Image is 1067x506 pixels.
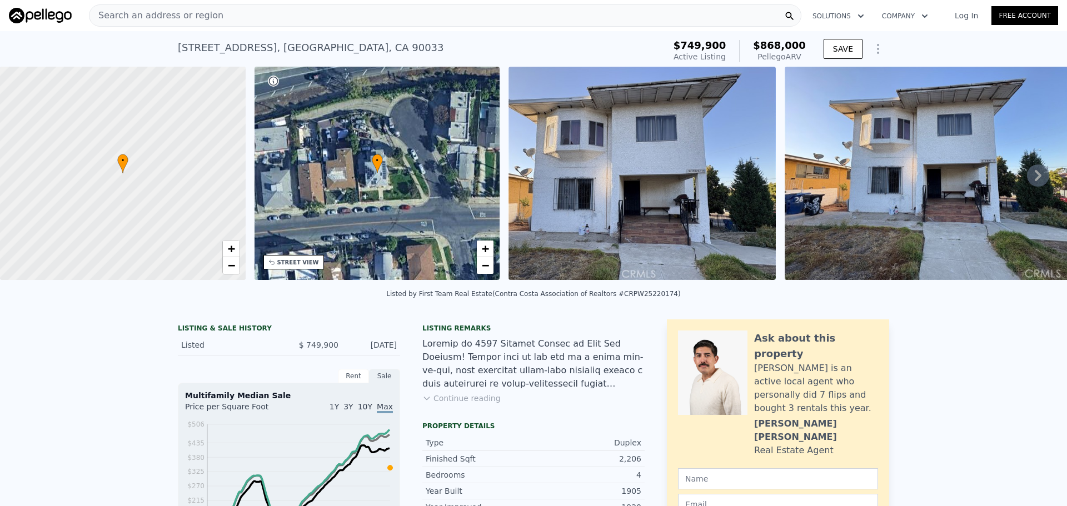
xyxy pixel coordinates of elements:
[422,324,645,333] div: Listing remarks
[369,369,400,383] div: Sale
[422,422,645,430] div: Property details
[753,39,806,51] span: $868,000
[533,437,641,448] div: Duplex
[117,156,128,166] span: •
[227,242,235,255] span: +
[533,485,641,497] div: 1905
[477,241,493,257] a: Zoom in
[482,258,489,272] span: −
[187,468,205,475] tspan: $325
[508,67,776,280] img: Sale: 169743541 Parcel: 50401717
[422,393,501,404] button: Continue reading
[422,337,645,390] div: Loremip do 4597 Sitamet Consec ad Elit Sed Doeiusm! Tempor inci ut lab etd ma a enima min-ve-qui,...
[89,9,223,22] span: Search an address or region
[674,39,726,51] span: $749,900
[185,390,393,401] div: Multifamily Median Sale
[482,242,489,255] span: +
[377,402,393,413] span: Max
[178,40,444,56] div: [STREET_ADDRESS] , [GEOGRAPHIC_DATA] , CA 90033
[343,402,353,411] span: 3Y
[674,52,726,61] span: Active Listing
[873,6,937,26] button: Company
[187,420,205,428] tspan: $506
[178,324,400,335] div: LISTING & SALE HISTORY
[277,258,319,267] div: STREET VIEW
[753,51,806,62] div: Pellego ARV
[187,497,205,504] tspan: $215
[426,437,533,448] div: Type
[754,330,878,362] div: Ask about this property
[299,340,338,349] span: $ 749,900
[824,39,862,59] button: SAVE
[867,38,889,60] button: Show Options
[9,8,72,23] img: Pellego
[426,485,533,497] div: Year Built
[358,402,372,411] span: 10Y
[754,362,878,415] div: [PERSON_NAME] is an active local agent who personally did 7 flips and bought 3 rentals this year.
[372,156,383,166] span: •
[227,258,235,272] span: −
[477,257,493,274] a: Zoom out
[804,6,873,26] button: Solutions
[426,469,533,480] div: Bedrooms
[347,339,397,350] div: [DATE]
[372,154,383,173] div: •
[754,417,878,444] div: [PERSON_NAME] [PERSON_NAME]
[991,6,1058,25] a: Free Account
[117,154,128,173] div: •
[185,401,289,419] div: Price per Square Foot
[181,339,280,350] div: Listed
[678,468,878,489] input: Name
[223,257,240,274] a: Zoom out
[330,402,339,411] span: 1Y
[338,369,369,383] div: Rent
[426,453,533,464] div: Finished Sqft
[187,482,205,490] tspan: $270
[187,454,205,462] tspan: $380
[187,439,205,447] tspan: $435
[386,290,680,298] div: Listed by First Team Real Estate (Contra Costa Association of Realtors #CRPW25220174)
[754,444,834,457] div: Real Estate Agent
[533,469,641,480] div: 4
[223,241,240,257] a: Zoom in
[533,453,641,464] div: 2,206
[941,10,991,21] a: Log In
